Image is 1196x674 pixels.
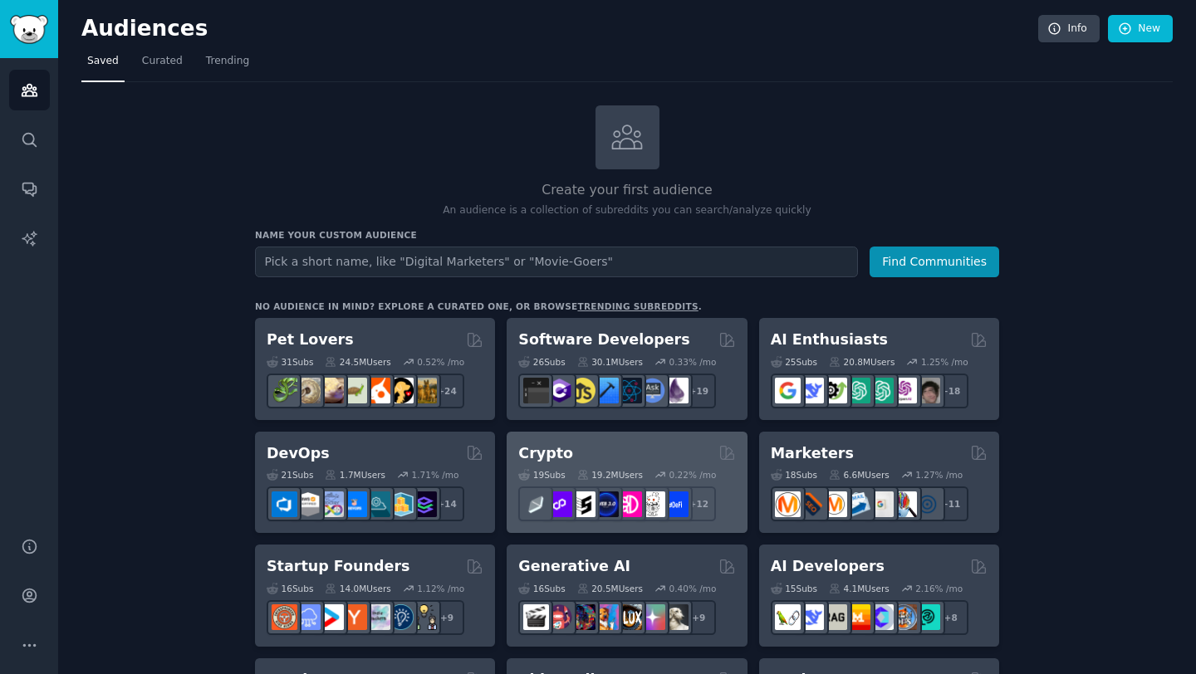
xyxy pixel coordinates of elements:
img: defi_ [663,491,689,517]
img: DeepSeek [798,378,824,403]
div: 20.8M Users [829,356,895,368]
div: 30.1M Users [577,356,643,368]
img: software [523,378,549,403]
div: 24.5M Users [325,356,390,368]
div: 16 Sub s [518,583,565,594]
h2: Generative AI [518,556,630,577]
img: ycombinator [341,604,367,630]
div: 1.12 % /mo [417,583,464,594]
div: 1.25 % /mo [921,356,968,368]
div: 19.2M Users [577,469,643,481]
div: 0.22 % /mo [669,469,717,481]
h2: Create your first audience [255,180,999,201]
img: azuredevops [272,491,297,517]
h2: Audiences [81,16,1038,42]
img: dalle2 [547,604,572,630]
img: CryptoNews [640,491,665,517]
h2: Crypto [518,443,573,464]
a: New [1108,15,1173,43]
div: 0.33 % /mo [669,356,717,368]
h2: AI Enthusiasts [771,330,888,350]
div: 19 Sub s [518,469,565,481]
div: 15 Sub s [771,583,817,594]
img: ArtificalIntelligence [914,378,940,403]
div: 6.6M Users [829,469,890,481]
img: GoogleGeminiAI [775,378,801,403]
a: Saved [81,48,125,82]
div: + 18 [934,374,968,408]
img: Rag [821,604,847,630]
div: 21 Sub s [267,469,313,481]
button: Find Communities [870,247,999,277]
div: + 8 [934,600,968,635]
img: turtle [341,378,367,403]
img: chatgpt_promptDesign [845,378,870,403]
img: ethfinance [523,491,549,517]
img: dogbreed [411,378,437,403]
div: + 24 [429,374,464,408]
div: 1.27 % /mo [915,469,963,481]
img: SaaS [295,604,321,630]
a: Info [1038,15,1100,43]
img: googleads [868,491,894,517]
a: Trending [200,48,255,82]
div: + 11 [934,486,968,521]
div: 0.52 % /mo [417,356,464,368]
img: OpenAIDev [891,378,917,403]
img: reactnative [616,378,642,403]
img: platformengineering [365,491,390,517]
img: OnlineMarketing [914,491,940,517]
div: 20.5M Users [577,583,643,594]
img: DeepSeek [798,604,824,630]
img: Entrepreneurship [388,604,414,630]
div: + 9 [681,600,716,635]
img: PetAdvice [388,378,414,403]
div: No audience in mind? Explore a curated one, or browse . [255,300,702,312]
img: iOSProgramming [593,378,619,403]
img: llmops [891,604,917,630]
img: GummySearch logo [10,15,48,44]
img: MarketingResearch [891,491,917,517]
div: + 9 [429,600,464,635]
h2: Pet Lovers [267,330,354,350]
div: 1.71 % /mo [412,469,459,481]
div: 2.16 % /mo [915,583,963,594]
img: OpenSourceAI [868,604,894,630]
img: starryai [640,604,665,630]
img: aws_cdk [388,491,414,517]
a: Curated [136,48,189,82]
p: An audience is a collection of subreddits you can search/analyze quickly [255,203,999,218]
img: PlatformEngineers [411,491,437,517]
span: Curated [142,54,183,69]
img: LangChain [775,604,801,630]
img: elixir [663,378,689,403]
a: trending subreddits [577,301,698,311]
img: DevOpsLinks [341,491,367,517]
div: 14.0M Users [325,583,390,594]
span: Saved [87,54,119,69]
span: Trending [206,54,249,69]
img: ballpython [295,378,321,403]
img: defiblockchain [616,491,642,517]
img: deepdream [570,604,596,630]
h2: Startup Founders [267,556,409,577]
img: content_marketing [775,491,801,517]
img: AItoolsCatalog [821,378,847,403]
img: sdforall [593,604,619,630]
div: + 19 [681,374,716,408]
img: ethstaker [570,491,596,517]
div: + 14 [429,486,464,521]
img: indiehackers [365,604,390,630]
img: AIDevelopersSociety [914,604,940,630]
img: growmybusiness [411,604,437,630]
div: 18 Sub s [771,469,817,481]
div: 1.7M Users [325,469,385,481]
img: Emailmarketing [845,491,870,517]
img: EntrepreneurRideAlong [272,604,297,630]
img: cockatiel [365,378,390,403]
input: Pick a short name, like "Digital Marketers" or "Movie-Goers" [255,247,858,277]
img: FluxAI [616,604,642,630]
img: Docker_DevOps [318,491,344,517]
h2: Software Developers [518,330,689,350]
div: + 12 [681,486,716,521]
